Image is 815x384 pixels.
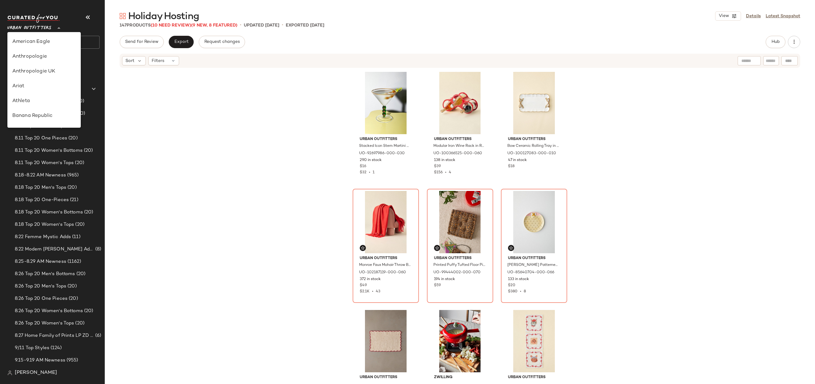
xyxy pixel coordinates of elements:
span: • [518,290,524,294]
button: Hub [766,36,785,48]
span: Global Clipboards [21,85,61,93]
span: Zwilling [434,375,486,380]
span: Bow Ceramic Rolling Tray in White at Urban Outfitters [507,143,559,149]
span: $18 [508,164,514,169]
span: 8.26 Top 20 Men's Bottoms [15,270,75,278]
span: (20) [83,308,93,315]
span: 8.18 Top 20 Women's Bottoms [15,209,83,216]
span: $380 [508,290,518,294]
span: Urban Outfitters [508,137,560,142]
span: 9/11 Top Styles [15,345,49,352]
img: 102187119_060_b [355,191,417,253]
span: 8.11 Top 20 Women's Bottoms [15,147,83,154]
span: 133 in stock [508,277,529,282]
button: Send for Review [120,36,164,48]
p: Exported [DATE] [286,22,324,29]
span: 8.18 Top 20 One-Pieces [15,196,69,204]
span: 8.26 Top 20 Men's Tops [15,283,66,290]
span: (20) [83,147,93,154]
span: • [443,171,449,175]
span: 8.18 Top 20 Women's Tops [15,221,74,228]
span: All Products [21,73,48,80]
span: 9.15-9.19 AM Newness [15,357,65,364]
span: $49 [360,283,367,288]
span: Urban Outfitters [360,256,412,261]
img: 98045826_060_b [355,310,417,372]
span: 372 in stock [360,277,381,282]
span: 138 in stock [434,158,455,163]
span: 1 [373,171,375,175]
span: (9 New, 8 Featured) [191,23,237,28]
span: 4 [449,171,451,175]
p: updated [DATE] [244,22,279,29]
span: Send for Review [125,39,158,44]
img: cfy_white_logo.C9jOOHJF.svg [7,14,60,23]
img: svg%3e [7,370,12,375]
span: $156 [434,171,443,175]
img: 81683450_060_m [429,310,491,372]
span: $20 [508,283,515,288]
span: Stacked Icon Stem Martini Glass in Green at Urban Outfitters [359,143,411,149]
span: Urban Outfitters [434,256,486,261]
span: 8.26 Top 20 Women's Tops [15,320,74,327]
span: Export [174,39,188,44]
span: (81) [61,85,71,93]
span: $16 [360,164,366,169]
span: $32 [360,171,367,175]
span: (21) [69,196,78,204]
img: svg%3e [361,246,365,250]
span: 8.27 Home Family of Prints LP ZD Adds [15,332,94,339]
span: Hub [771,39,780,44]
span: (20) [74,221,84,228]
span: Holiday Hosting [128,10,199,23]
span: 8.25-8.29 AM Newness [15,258,66,265]
span: Request changes [204,39,240,44]
span: UO-99444002-000-070 [433,270,481,275]
span: • [367,171,373,175]
span: 8.18 Top 20 Men's Tops [15,184,66,191]
span: 8.11 Top 20 Women's Tops [15,159,74,167]
span: (10 Need Review) [151,23,191,28]
img: svg%3e [509,246,513,250]
span: (955) [65,357,78,364]
span: Urban Outfitters [7,21,51,32]
span: (20) [83,209,93,216]
span: 8.22 Femme Mystic Adds [15,233,71,241]
span: (1162) [66,258,81,265]
span: Printed Puffy Tufted Floor Pillow in Leopard at Urban Outfitters [433,262,485,268]
img: 92697986_030_b [355,72,417,134]
span: (20) [75,270,86,278]
span: Filters [152,58,164,64]
span: Urban Outfitters [434,137,486,142]
span: (20) [74,159,84,167]
span: (8) [94,246,101,253]
span: 8.11 Top 20 One Pieces [15,135,67,142]
span: 43 [376,290,380,294]
span: [PERSON_NAME] Patterned Dessert Plate in Pink Bear at Urban Outfitters [507,262,559,268]
span: (20) [67,135,78,142]
span: UO-100366525-000-060 [433,151,482,156]
span: UO-92697986-000-030 [359,151,405,156]
span: Urban Outfitters [508,375,560,380]
span: $59 [434,283,441,288]
span: (11) [71,233,80,241]
a: Details [746,13,761,19]
img: 100366525_060_b [429,72,491,134]
span: 8.26 Top 20 One Pieces [15,295,68,302]
span: $39 [434,164,441,169]
img: 100763812_048_b [503,310,565,372]
span: Monroe Faux Mohair Throw Blanket in Fiery Red at Urban Outfitters [359,262,411,268]
div: Products [120,22,237,29]
span: Urban Outfitters [360,375,412,380]
span: 8.11 Top 20 Men's Tops [15,122,66,130]
span: 8.22 Modern [PERSON_NAME] Adds [15,246,94,253]
span: 8.11 Femme Mystique Prios [15,98,76,105]
span: 290 in stock [360,158,382,163]
span: 47 in stock [508,158,527,163]
img: 100127083_010_b2 [503,72,565,134]
span: • [240,22,241,29]
img: svg%3e [120,13,126,19]
span: $2.1K [360,290,370,294]
span: (0) [76,98,84,105]
span: 8.26 Top 20 Women's Bottoms [15,308,83,315]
